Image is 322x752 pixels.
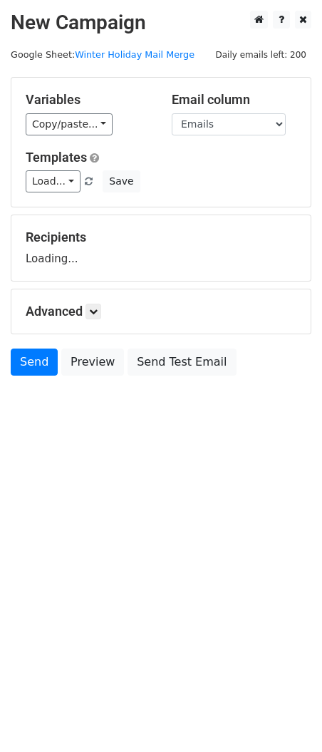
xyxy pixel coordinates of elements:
span: Daily emails left: 200 [210,47,311,63]
h5: Variables [26,92,150,108]
h2: New Campaign [11,11,311,35]
a: Copy/paste... [26,113,113,135]
h5: Recipients [26,230,296,245]
a: Send [11,349,58,376]
h5: Advanced [26,304,296,319]
div: Loading... [26,230,296,267]
a: Daily emails left: 200 [210,49,311,60]
button: Save [103,170,140,192]
small: Google Sheet: [11,49,194,60]
a: Load... [26,170,80,192]
a: Send Test Email [128,349,236,376]
a: Templates [26,150,87,165]
a: Winter Holiday Mail Merge [75,49,194,60]
a: Preview [61,349,124,376]
h5: Email column [172,92,296,108]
